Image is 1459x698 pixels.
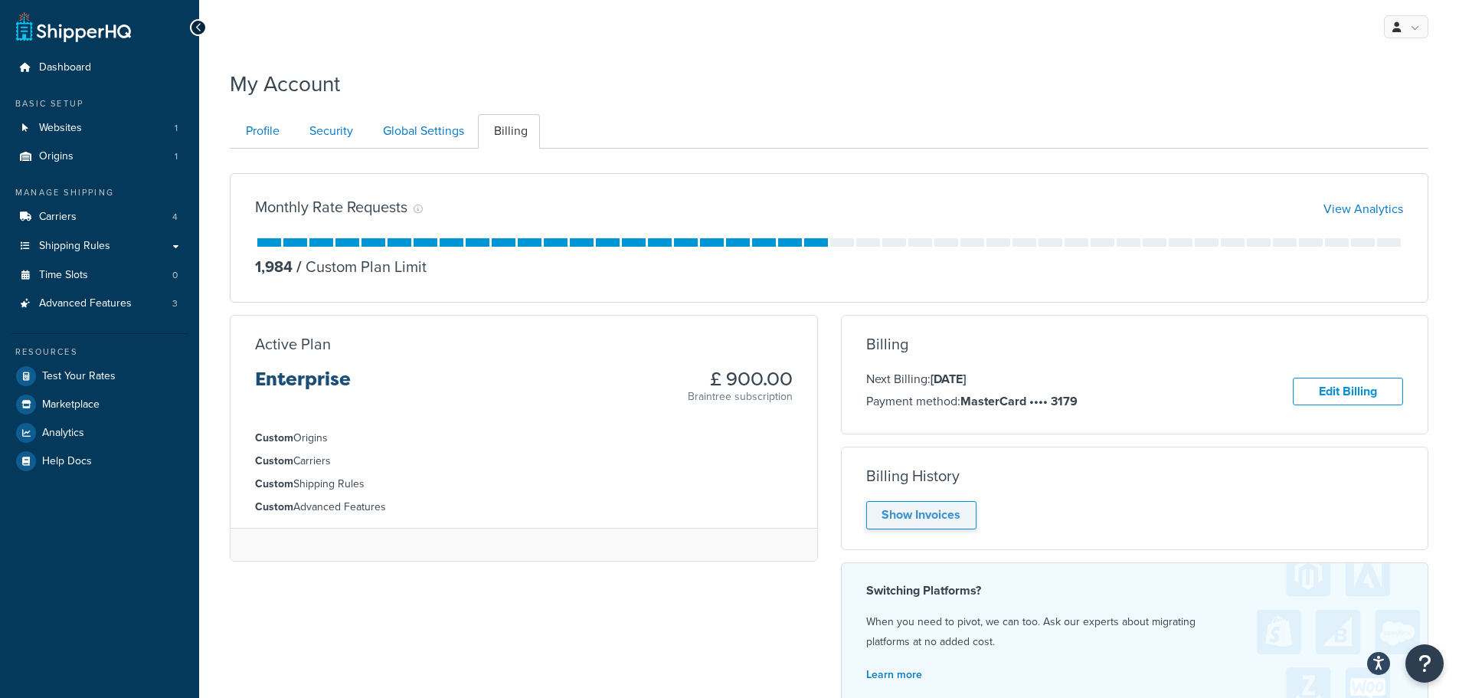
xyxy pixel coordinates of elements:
span: Dashboard [39,61,91,74]
li: Origins [255,430,793,447]
span: Help Docs [42,455,92,468]
h3: Billing History [866,467,960,484]
a: Carriers 4 [11,203,188,231]
a: View Analytics [1323,200,1403,218]
p: Custom Plan Limit [293,256,427,277]
h1: My Account [230,69,340,99]
span: Carriers [39,211,77,224]
h3: £ 900.00 [688,369,793,389]
span: / [296,255,302,278]
span: 4 [172,211,178,224]
h3: Monthly Rate Requests [255,198,407,215]
span: Marketplace [42,398,100,411]
a: Origins 1 [11,143,188,171]
span: Origins [39,150,74,163]
div: Resources [11,346,188,359]
li: Origins [11,143,188,171]
span: 0 [172,269,178,282]
a: Dashboard [11,54,188,82]
a: Billing [478,114,540,149]
span: Time Slots [39,269,88,282]
div: Manage Shipping [11,186,188,199]
li: Carriers [255,453,793,470]
a: Global Settings [367,114,476,149]
a: Help Docs [11,447,188,475]
button: Open Resource Center [1405,644,1444,683]
a: Marketplace [11,391,188,418]
a: ShipperHQ Home [16,11,131,42]
a: Edit Billing [1293,378,1403,406]
li: Advanced Features [255,499,793,516]
a: Profile [230,114,292,149]
strong: Custom [255,499,293,515]
a: Analytics [11,419,188,447]
span: 1 [175,150,178,163]
h3: Billing [866,336,908,352]
a: Time Slots 0 [11,261,188,290]
p: Next Billing: [866,369,1078,389]
a: Security [293,114,365,149]
strong: Custom [255,453,293,469]
li: Time Slots [11,261,188,290]
span: Websites [39,122,82,135]
strong: Custom [255,476,293,492]
li: Shipping Rules [255,476,793,493]
a: Shipping Rules [11,232,188,261]
span: 1 [175,122,178,135]
span: Advanced Features [39,297,132,310]
li: Advanced Features [11,290,188,318]
div: Basic Setup [11,97,188,110]
a: Advanced Features 3 [11,290,188,318]
strong: [DATE] [931,370,966,388]
span: Analytics [42,427,84,440]
strong: Custom [255,430,293,446]
h3: Enterprise [255,369,351,401]
li: Carriers [11,203,188,231]
strong: MasterCard •••• 3179 [960,392,1078,410]
a: Websites 1 [11,114,188,143]
li: Websites [11,114,188,143]
p: Payment method: [866,392,1078,411]
a: Learn more [866,667,922,683]
p: Braintree subscription [688,389,793,405]
h4: Switching Platforms? [866,582,1404,600]
a: Test Your Rates [11,362,188,390]
a: Show Invoices [866,501,976,529]
p: 1,984 [255,256,293,277]
span: 3 [172,297,178,310]
span: Shipping Rules [39,240,110,253]
span: Test Your Rates [42,370,116,383]
p: When you need to pivot, we can too. Ask our experts about migrating platforms at no added cost. [866,612,1404,652]
h3: Active Plan [255,336,331,352]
